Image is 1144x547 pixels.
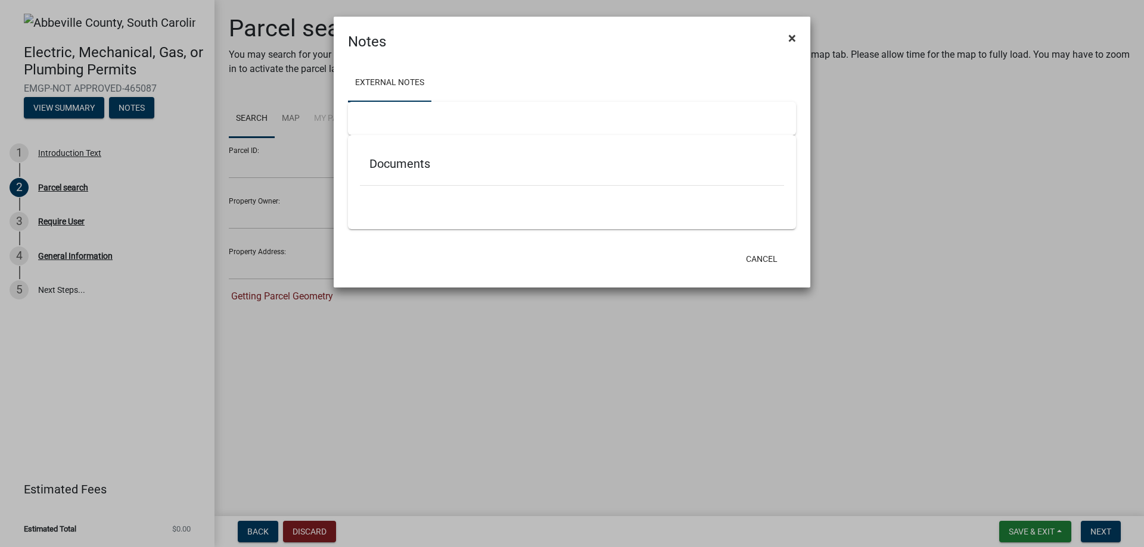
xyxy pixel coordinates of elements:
h4: Notes [348,31,386,52]
button: Cancel [736,248,787,270]
span: × [788,30,796,46]
button: Close [779,21,806,55]
h5: Documents [369,157,775,171]
a: External Notes [348,64,431,102]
